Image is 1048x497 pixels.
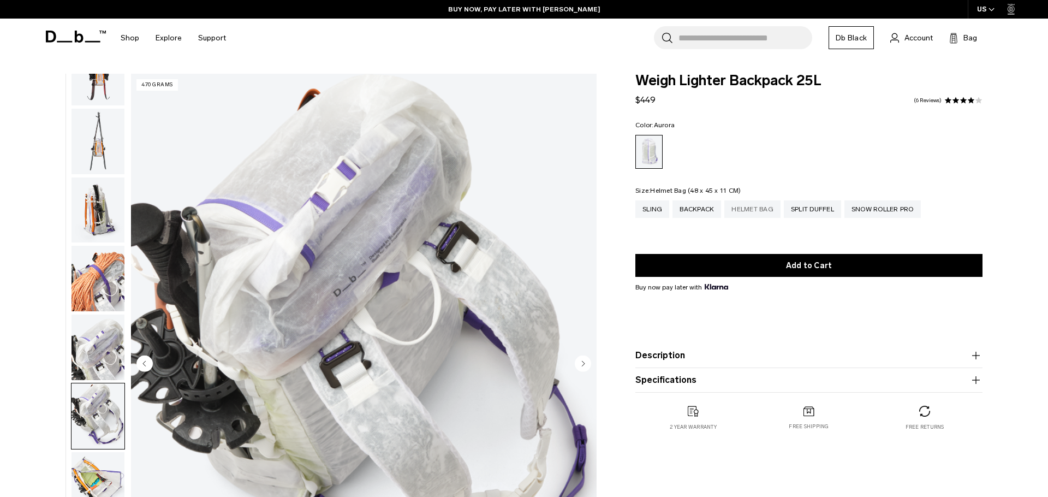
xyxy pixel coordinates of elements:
img: Weigh_Lighter_Backpack_25L_12.png [72,315,124,380]
button: Weigh_Lighter_Backpack_25L_11.png [71,245,125,312]
img: {"height" => 20, "alt" => "Klarna"} [705,284,728,289]
img: Weigh_Lighter_Backpack_25L_13.png [72,383,124,449]
a: 6 reviews [914,98,942,103]
button: Weigh_Lighter_Backpack_25L_13.png [71,383,125,449]
img: Weigh_Lighter_Backpack_25L_9.png [72,109,124,174]
a: Sling [635,200,669,218]
button: Weigh_Lighter_Backpack_25L_12.png [71,314,125,381]
a: Snow Roller Pro [844,200,921,218]
a: BUY NOW, PAY LATER WITH [PERSON_NAME] [448,4,600,14]
a: Explore [156,19,182,57]
a: Split Duffel [784,200,841,218]
a: Helmet Bag [724,200,781,218]
a: Account [890,31,933,44]
legend: Color: [635,122,675,128]
p: 2 year warranty [670,423,717,431]
span: Weigh Lighter Backpack 25L [635,74,982,88]
a: Db Black [829,26,874,49]
button: Next slide [575,355,591,374]
p: Free returns [906,423,944,431]
button: Weigh_Lighter_Backpack_25L_10.png [71,177,125,244]
button: Description [635,349,982,362]
p: Free shipping [789,423,829,430]
span: Aurora [654,121,675,129]
button: Specifications [635,374,982,387]
img: Weigh_Lighter_Backpack_25L_11.png [72,246,124,311]
span: Helmet Bag (48 x 45 x 11 CM) [650,187,741,194]
span: $449 [635,94,656,105]
span: Account [904,32,933,44]
button: Previous slide [136,355,153,374]
a: Aurora [635,135,663,169]
a: Backpack [672,200,721,218]
button: Add to Cart [635,254,982,277]
span: Bag [963,32,977,44]
nav: Main Navigation [112,19,234,57]
a: Support [198,19,226,57]
img: Weigh_Lighter_Backpack_25L_10.png [72,177,124,243]
legend: Size: [635,187,741,194]
p: 470 grams [136,79,178,91]
span: Buy now pay later with [635,282,728,292]
button: Weigh_Lighter_Backpack_25L_9.png [71,108,125,175]
button: Bag [949,31,977,44]
a: Shop [121,19,139,57]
